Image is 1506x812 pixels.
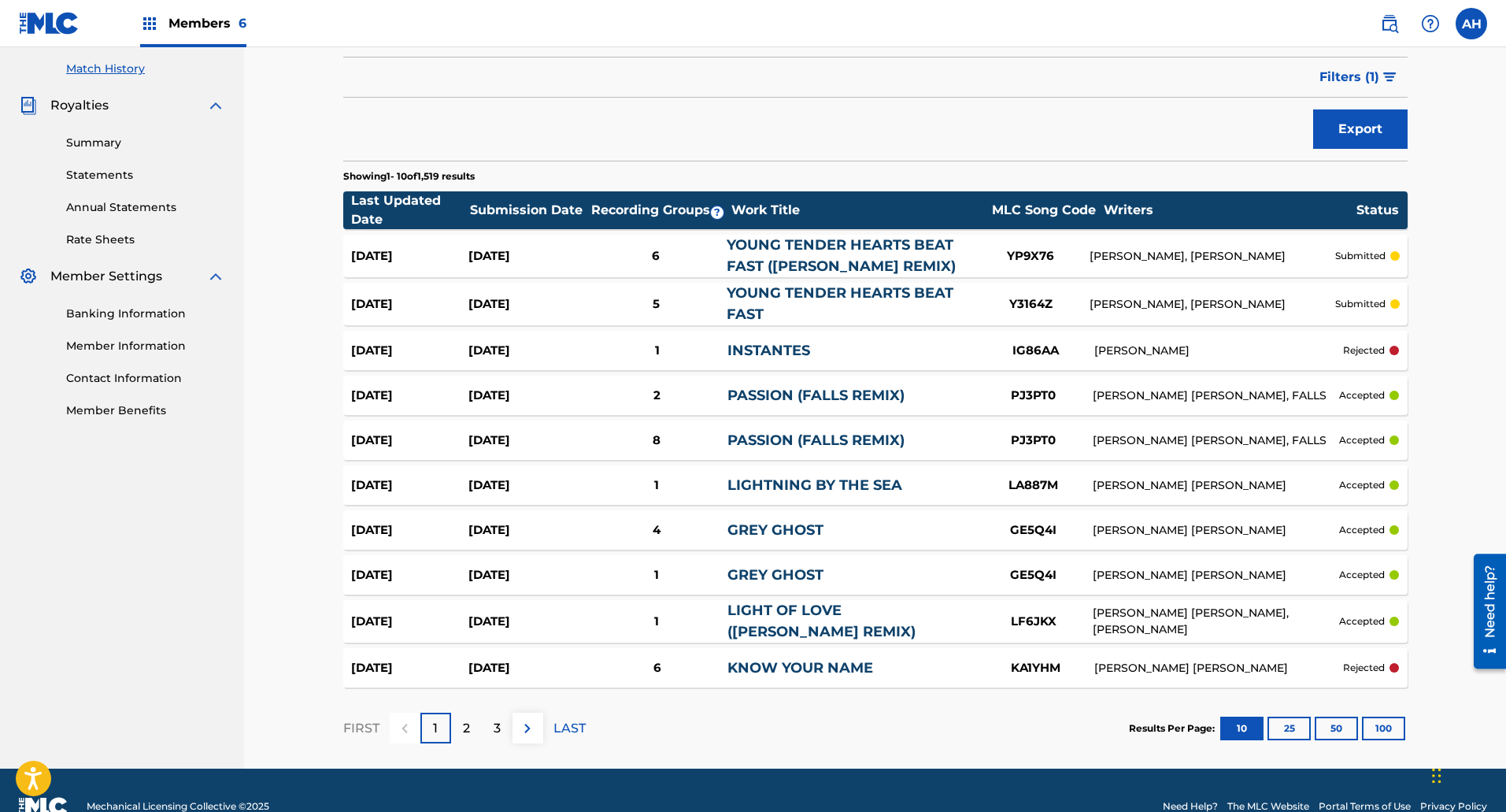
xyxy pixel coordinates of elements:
[727,476,902,494] a: LIGHTNING BY THE SEA
[206,267,225,286] img: expand
[553,719,586,738] p: LAST
[351,295,468,313] div: [DATE]
[586,432,727,450] div: 8
[468,295,586,313] div: [DATE]
[975,566,1093,584] div: GE5Q4I
[50,267,162,286] span: Member Settings
[433,719,438,738] p: 1
[1335,249,1386,263] p: submitted
[1462,547,1506,674] iframe: Resource Center
[343,719,379,738] p: FIRST
[351,342,469,360] div: [DATE]
[468,566,586,584] div: [DATE]
[975,387,1093,405] div: PJ3PT0
[727,432,905,449] a: PASSION (FALLS REMIX)
[1343,343,1385,358] p: rejected
[351,247,468,265] div: [DATE]
[468,659,586,677] div: [DATE]
[351,613,468,631] div: [DATE]
[19,267,38,286] img: Member Settings
[351,191,469,229] div: Last Updated Date
[19,96,38,115] img: Royalties
[343,169,475,184] p: Showing 1 - 10 of 1,519 results
[351,476,468,495] div: [DATE]
[975,476,1093,495] div: LA887M
[586,247,727,265] div: 6
[1104,201,1356,220] div: Writers
[1310,57,1408,97] button: Filters (1)
[1343,661,1385,675] p: rejected
[1432,752,1441,799] div: Drag
[727,342,810,359] a: INSTANTES
[351,566,468,584] div: [DATE]
[494,719,501,738] p: 3
[727,566,823,584] a: GREY GHOST
[1456,8,1487,39] div: User Menu
[1374,8,1405,39] a: Public Search
[1319,68,1379,87] span: Filters ( 1 )
[589,201,731,220] div: Recording Groups
[50,96,109,115] span: Royalties
[66,199,225,216] a: Annual Statements
[239,16,246,31] span: 6
[586,613,727,631] div: 1
[727,236,956,275] a: YOUNG TENDER HEARTS BEAT FAST ([PERSON_NAME] REMIX)
[168,14,246,32] span: Members
[468,613,586,631] div: [DATE]
[66,135,225,151] a: Summary
[1129,721,1219,736] p: Results Per Page:
[586,342,728,360] div: 1
[351,432,468,450] div: [DATE]
[1415,8,1446,39] div: Help
[1267,717,1311,740] button: 25
[1339,614,1385,628] p: accepted
[468,247,586,265] div: [DATE]
[727,659,873,677] a: KNOW YOUR NAME
[985,201,1103,220] div: MLC Song Code
[1356,201,1399,220] div: Status
[206,96,225,115] img: expand
[976,342,1094,360] div: IG86AA
[731,201,983,220] div: Work Title
[586,387,727,405] div: 2
[1339,433,1385,447] p: accepted
[351,521,468,539] div: [DATE]
[468,521,586,539] div: [DATE]
[975,521,1093,539] div: GE5Q4I
[971,295,1090,313] div: Y3164Z
[1093,567,1340,584] div: [PERSON_NAME] [PERSON_NAME]
[586,521,727,539] div: 4
[1093,605,1340,638] div: [PERSON_NAME] [PERSON_NAME], [PERSON_NAME]
[470,201,588,220] div: Submission Date
[1339,568,1385,582] p: accepted
[468,387,586,405] div: [DATE]
[586,295,727,313] div: 5
[1383,72,1397,82] img: filter
[1315,717,1358,740] button: 50
[711,206,723,219] span: ?
[586,659,728,677] div: 6
[1093,522,1340,539] div: [PERSON_NAME] [PERSON_NAME]
[66,338,225,354] a: Member Information
[1093,387,1340,404] div: [PERSON_NAME] [PERSON_NAME], FALLS
[1339,523,1385,537] p: accepted
[727,387,905,404] a: PASSION (FALLS REMIX)
[66,402,225,419] a: Member Benefits
[140,14,159,33] img: Top Rightsholders
[468,476,586,495] div: [DATE]
[1093,477,1340,494] div: [PERSON_NAME] [PERSON_NAME]
[1220,717,1264,740] button: 10
[975,613,1093,631] div: LF6JKX
[1421,14,1440,33] img: help
[66,61,225,77] a: Match History
[1427,736,1506,812] iframe: Chat Widget
[463,719,470,738] p: 2
[586,566,727,584] div: 1
[1090,296,1334,313] div: [PERSON_NAME], [PERSON_NAME]
[66,167,225,184] a: Statements
[727,521,823,539] a: GREY GHOST
[1380,14,1399,33] img: search
[1090,248,1334,265] div: [PERSON_NAME], [PERSON_NAME]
